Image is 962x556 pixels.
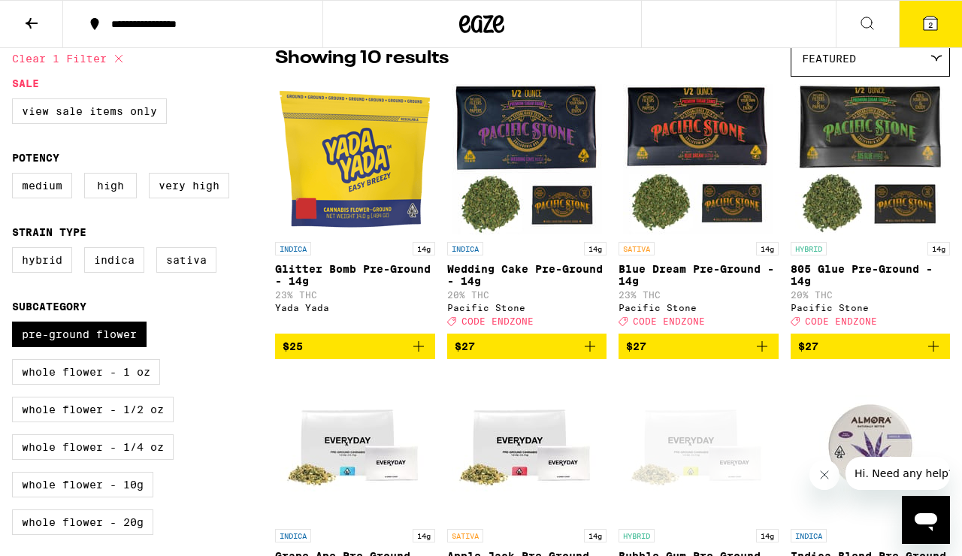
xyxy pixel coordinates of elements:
button: Add to bag [791,334,951,359]
p: HYBRID [619,529,655,542]
span: CODE ENDZONE [461,316,534,326]
label: View Sale Items Only [12,98,167,124]
img: Yada Yada - Glitter Bomb Pre-Ground - 14g [280,84,430,234]
span: 2 [928,20,933,29]
legend: Potency [12,152,59,164]
label: Pre-ground Flower [12,322,147,347]
img: Everyday - Apple Jack Pre-Ground - 14g [452,371,602,521]
p: 23% THC [275,290,435,300]
p: 14g [413,242,435,255]
p: 14g [584,242,607,255]
span: Featured [802,53,856,65]
p: Wedding Cake Pre-Ground - 14g [447,263,607,287]
p: 20% THC [791,290,951,300]
a: Open page for Blue Dream Pre-Ground - 14g from Pacific Stone [619,84,779,334]
p: 20% THC [447,290,607,300]
legend: Subcategory [12,301,86,313]
a: Open page for 805 Glue Pre-Ground - 14g from Pacific Stone [791,84,951,334]
p: INDICA [275,529,311,542]
p: Glitter Bomb Pre-Ground - 14g [275,263,435,287]
p: Showing 10 results [275,46,449,71]
label: High [84,173,137,198]
label: Whole Flower - 1/2 oz [12,397,174,422]
span: $25 [283,340,303,352]
p: 14g [584,529,607,542]
span: CODE ENDZONE [805,316,877,326]
p: Blue Dream Pre-Ground - 14g [619,263,779,287]
img: Almora Farm - Indica Blend Pre-Ground - 28g [795,371,945,521]
label: Whole Flower - 1 oz [12,359,160,385]
legend: Strain Type [12,226,86,238]
span: $27 [798,340,818,352]
p: 14g [413,529,435,542]
label: Sativa [156,247,216,273]
label: Hybrid [12,247,72,273]
button: Add to bag [447,334,607,359]
a: Open page for Glitter Bomb Pre-Ground - 14g from Yada Yada [275,84,435,334]
p: 14g [756,242,779,255]
span: Hi. Need any help? [9,11,108,23]
button: Add to bag [619,334,779,359]
button: 2 [899,1,962,47]
p: SATIVA [619,242,655,255]
div: Pacific Stone [619,303,779,313]
iframe: Close message [809,460,839,490]
iframe: Message from company [846,457,950,490]
label: Medium [12,173,72,198]
label: Indica [84,247,144,273]
p: INDICA [791,529,827,542]
button: Clear 1 filter [12,40,128,77]
p: 14g [927,242,950,255]
div: Pacific Stone [447,303,607,313]
a: Open page for Wedding Cake Pre-Ground - 14g from Pacific Stone [447,84,607,334]
p: SATIVA [447,529,483,542]
p: INDICA [447,242,483,255]
div: Yada Yada [275,303,435,313]
span: $27 [626,340,646,352]
img: Everyday - Grape Ape Pre-Ground - 14g [280,371,430,521]
label: Whole Flower - 20g [12,509,153,535]
label: Whole Flower - 10g [12,472,153,497]
button: Add to bag [275,334,435,359]
label: Whole Flower - 1/4 oz [12,434,174,460]
legend: Sale [12,77,39,89]
p: 14g [756,529,779,542]
label: Very High [149,173,229,198]
p: INDICA [275,242,311,255]
img: Pacific Stone - Wedding Cake Pre-Ground - 14g [452,84,602,234]
p: 805 Glue Pre-Ground - 14g [791,263,951,287]
img: Pacific Stone - 805 Glue Pre-Ground - 14g [795,84,945,234]
img: Pacific Stone - Blue Dream Pre-Ground - 14g [623,84,773,234]
span: $27 [455,340,475,352]
span: CODE ENDZONE [633,316,705,326]
div: Pacific Stone [791,303,951,313]
iframe: Button to launch messaging window [902,496,950,544]
p: 23% THC [619,290,779,300]
p: HYBRID [791,242,827,255]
